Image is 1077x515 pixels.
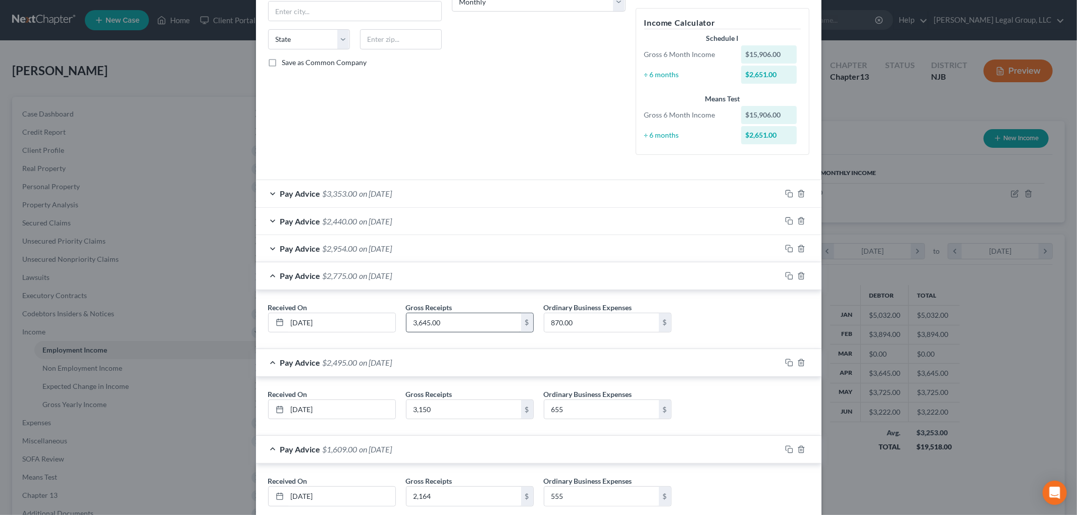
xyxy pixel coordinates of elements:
[268,390,307,398] span: Received On
[659,487,671,506] div: $
[406,302,452,313] label: Gross Receipts
[659,400,671,419] div: $
[360,29,442,49] input: Enter zip...
[323,358,357,367] span: $2,495.00
[287,487,395,506] input: MM/DD/YYYY
[644,17,801,29] h5: Income Calculator
[639,49,737,60] div: Gross 6 Month Income
[644,94,801,104] div: Means Test
[280,244,321,253] span: Pay Advice
[741,66,797,84] div: $2,651.00
[644,33,801,43] div: Schedule I
[521,487,533,506] div: $
[741,126,797,144] div: $2,651.00
[741,45,797,64] div: $15,906.00
[323,244,357,253] span: $2,954.00
[323,271,357,280] span: $2,775.00
[323,189,357,198] span: $3,353.00
[544,476,632,486] label: Ordinary Business Expenses
[323,216,357,226] span: $2,440.00
[360,358,392,367] span: on [DATE]
[544,400,659,419] input: 0.00
[268,303,307,312] span: Received On
[639,70,737,80] div: ÷ 6 months
[287,313,395,332] input: MM/DD/YYYY
[639,110,737,120] div: Gross 6 Month Income
[360,271,392,280] span: on [DATE]
[406,487,521,506] input: 0.00
[406,389,452,399] label: Gross Receipts
[360,444,392,454] span: on [DATE]
[360,189,392,198] span: on [DATE]
[268,477,307,485] span: Received On
[280,271,321,280] span: Pay Advice
[521,400,533,419] div: $
[282,58,367,67] span: Save as Common Company
[360,216,392,226] span: on [DATE]
[659,313,671,332] div: $
[544,487,659,506] input: 0.00
[406,313,521,332] input: 0.00
[269,2,441,21] input: Enter city...
[280,216,321,226] span: Pay Advice
[287,400,395,419] input: MM/DD/YYYY
[1043,481,1067,505] div: Open Intercom Messenger
[323,444,357,454] span: $1,609.00
[280,358,321,367] span: Pay Advice
[544,302,632,313] label: Ordinary Business Expenses
[280,189,321,198] span: Pay Advice
[280,444,321,454] span: Pay Advice
[639,130,737,140] div: ÷ 6 months
[521,313,533,332] div: $
[406,476,452,486] label: Gross Receipts
[360,244,392,253] span: on [DATE]
[406,400,521,419] input: 0.00
[544,313,659,332] input: 0.00
[544,389,632,399] label: Ordinary Business Expenses
[741,106,797,124] div: $15,906.00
